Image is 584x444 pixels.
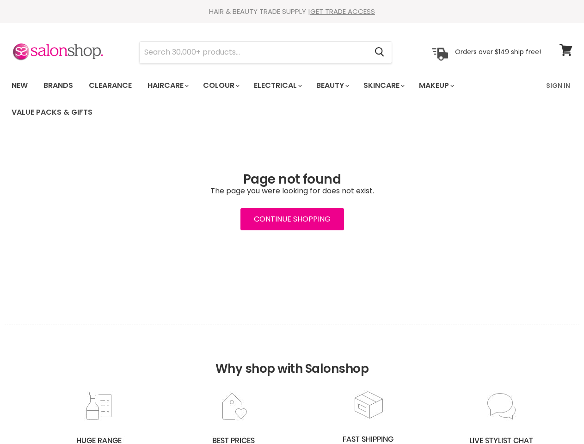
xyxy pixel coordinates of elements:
[5,72,541,126] ul: Main menu
[12,172,572,187] h1: Page not found
[141,76,194,95] a: Haircare
[357,76,410,95] a: Skincare
[412,76,460,95] a: Makeup
[455,48,541,56] p: Orders over $149 ship free!
[139,41,392,63] form: Product
[310,6,375,16] a: GET TRADE ACCESS
[240,208,344,230] a: Continue Shopping
[367,42,392,63] button: Search
[5,325,579,390] h2: Why shop with Salonshop
[12,187,572,195] p: The page you were looking for does not exist.
[140,42,367,63] input: Search
[5,76,35,95] a: New
[541,76,576,95] a: Sign In
[82,76,139,95] a: Clearance
[247,76,307,95] a: Electrical
[37,76,80,95] a: Brands
[5,103,99,122] a: Value Packs & Gifts
[309,76,355,95] a: Beauty
[196,76,245,95] a: Colour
